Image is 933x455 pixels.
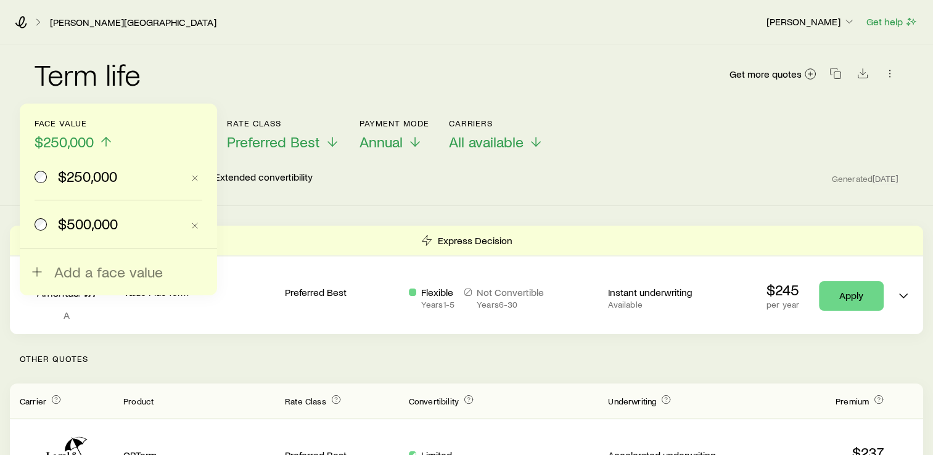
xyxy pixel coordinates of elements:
[360,118,429,128] p: Payment Mode
[866,15,918,29] button: Get help
[421,286,454,298] p: Flexible
[449,118,543,151] button: CarriersAll available
[767,300,799,309] p: per year
[449,133,524,150] span: All available
[449,118,543,128] p: Carriers
[10,334,923,383] p: Other Quotes
[836,396,869,406] span: Premium
[360,133,403,150] span: Annual
[35,118,113,151] button: Face value$250,000
[227,133,320,150] span: Preferred Best
[832,173,898,184] span: Generated
[409,396,459,406] span: Convertibility
[227,118,340,128] p: Rate Class
[873,173,898,184] span: [DATE]
[20,396,46,406] span: Carrier
[20,309,113,321] p: A
[819,281,884,311] a: Apply
[854,70,871,81] a: Download CSV
[608,300,722,309] p: Available
[35,59,141,89] h2: Term life
[477,300,544,309] p: Years 6 - 30
[35,133,94,150] span: $250,000
[608,396,656,406] span: Underwriting
[285,396,326,406] span: Rate Class
[729,67,817,81] a: Get more quotes
[766,15,856,30] button: [PERSON_NAME]
[123,396,154,406] span: Product
[227,118,340,151] button: Rate ClassPreferred Best
[608,286,722,298] p: Instant underwriting
[215,171,313,186] p: Extended convertibility
[421,300,454,309] p: Years 1 - 5
[49,17,217,28] a: [PERSON_NAME][GEOGRAPHIC_DATA]
[35,118,113,128] p: Face value
[360,118,429,151] button: Payment ModeAnnual
[767,281,799,298] p: $245
[767,15,855,28] p: [PERSON_NAME]
[10,226,923,334] div: Term quotes
[438,234,512,247] p: Express Decision
[477,286,544,298] p: Not Convertible
[285,286,399,298] p: Preferred Best
[730,69,802,79] span: Get more quotes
